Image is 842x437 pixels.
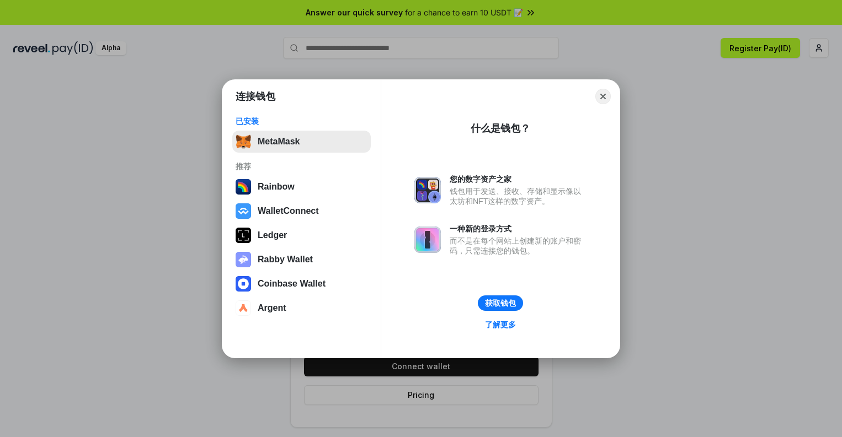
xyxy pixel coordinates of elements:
div: 了解更多 [485,320,516,330]
div: 您的数字资产之家 [450,174,587,184]
button: Argent [232,297,371,319]
button: WalletConnect [232,200,371,222]
div: MetaMask [258,137,300,147]
button: MetaMask [232,131,371,153]
button: Rainbow [232,176,371,198]
div: WalletConnect [258,206,319,216]
img: svg+xml,%3Csvg%20width%3D%2228%22%20height%3D%2228%22%20viewBox%3D%220%200%2028%2028%22%20fill%3D... [236,276,251,292]
img: svg+xml,%3Csvg%20xmlns%3D%22http%3A%2F%2Fwww.w3.org%2F2000%2Fsvg%22%20fill%3D%22none%22%20viewBox... [414,177,441,203]
img: svg+xml,%3Csvg%20xmlns%3D%22http%3A%2F%2Fwww.w3.org%2F2000%2Fsvg%22%20fill%3D%22none%22%20viewBox... [414,226,441,253]
div: Rainbow [258,182,295,192]
div: Coinbase Wallet [258,279,326,289]
img: svg+xml,%3Csvg%20xmlns%3D%22http%3A%2F%2Fwww.w3.org%2F2000%2Fsvg%22%20width%3D%2228%22%20height%3... [236,228,251,243]
h1: 连接钱包 [236,90,275,103]
div: 一种新的登录方式 [450,224,587,234]
div: 什么是钱包？ [471,122,530,135]
button: Coinbase Wallet [232,273,371,295]
button: 获取钱包 [478,295,523,311]
div: 已安装 [236,116,367,126]
div: 推荐 [236,161,367,171]
div: 获取钱包 [485,298,516,308]
button: Close [595,89,611,104]
img: svg+xml,%3Csvg%20width%3D%2228%22%20height%3D%2228%22%20viewBox%3D%220%200%2028%2028%22%20fill%3D... [236,203,251,219]
img: svg+xml,%3Csvg%20xmlns%3D%22http%3A%2F%2Fwww.w3.org%2F2000%2Fsvg%22%20fill%3D%22none%22%20viewBox... [236,252,251,267]
button: Rabby Wallet [232,249,371,271]
img: svg+xml,%3Csvg%20width%3D%22120%22%20height%3D%22120%22%20viewBox%3D%220%200%20120%20120%22%20fil... [236,179,251,195]
div: Ledger [258,230,287,240]
img: svg+xml,%3Csvg%20fill%3D%22none%22%20height%3D%2233%22%20viewBox%3D%220%200%2035%2033%22%20width%... [236,134,251,149]
button: Ledger [232,224,371,246]
img: svg+xml,%3Csvg%20width%3D%2228%22%20height%3D%2228%22%20viewBox%3D%220%200%2028%2028%22%20fill%3D... [236,300,251,316]
div: Argent [258,303,286,313]
div: Rabby Wallet [258,255,313,265]
a: 了解更多 [478,317,523,332]
div: 钱包用于发送、接收、存储和显示像以太坊和NFT这样的数字资产。 [450,186,587,206]
div: 而不是在每个网站上创建新的账户和密码，只需连接您的钱包。 [450,236,587,256]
